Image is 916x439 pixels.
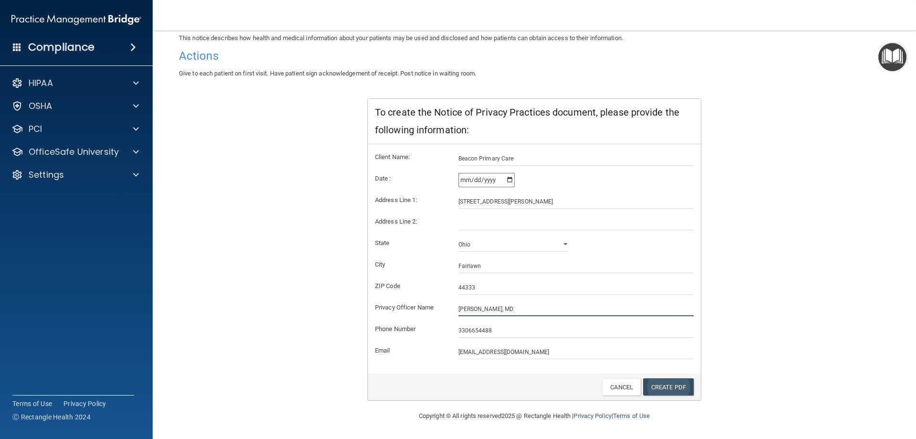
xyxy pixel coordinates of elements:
label: Client Name: [368,151,451,163]
p: OfficeSafe University [29,146,119,158]
button: Open Resource Center [878,43,906,71]
label: State [368,237,451,249]
label: Email [368,345,451,356]
h4: Compliance [28,41,94,54]
label: Address Line 2: [368,216,451,227]
a: HIPAA [11,77,139,89]
label: Date : [368,173,451,184]
a: Create PDF [643,378,694,396]
a: Terms of Use [613,412,650,419]
label: Address Line 1: [368,194,451,206]
span: This notice describes how health and medical information about your patients may be used and disc... [179,34,623,42]
input: _____ [458,280,694,295]
span: Give to each patient on first visit. Have patient sign acknowledgement of receipt. Post notice in... [179,70,476,77]
p: OSHA [29,100,52,112]
a: Terms of Use [12,399,52,408]
img: PMB logo [11,10,141,29]
label: ZIP Code [368,280,451,292]
p: HIPAA [29,77,53,89]
a: PCI [11,123,139,135]
a: Privacy Policy [63,399,106,408]
div: To create the Notice of Privacy Practices document, please provide the following information: [368,99,701,144]
a: OfficeSafe University [11,146,139,158]
a: Settings [11,169,139,181]
h4: Actions [179,50,890,62]
label: Privacy Officer Name [368,302,451,313]
label: City [368,259,451,270]
a: Privacy Policy [573,412,611,419]
a: OSHA [11,100,139,112]
a: Cancel [602,378,641,396]
label: Phone Number [368,323,451,335]
span: Ⓒ Rectangle Health 2024 [12,412,91,422]
p: Settings [29,169,64,181]
div: Copyright © All rights reserved 2025 @ Rectangle Health | | [360,401,708,431]
p: PCI [29,123,42,135]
